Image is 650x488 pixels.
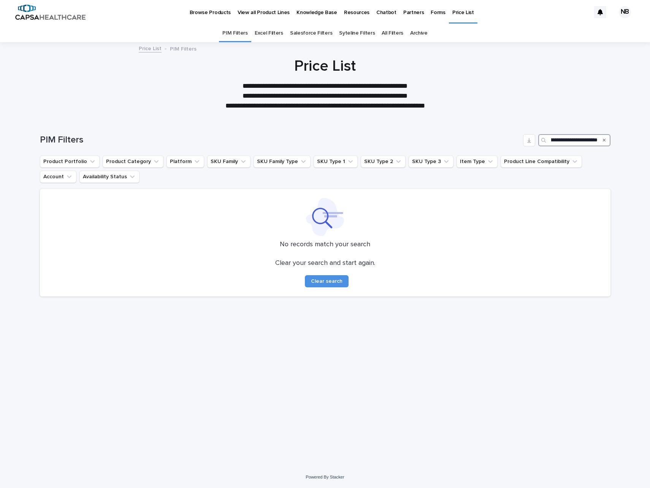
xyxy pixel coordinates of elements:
button: SKU Type 2 [361,155,406,168]
h1: PIM Filters [40,135,520,146]
span: Clear search [311,279,342,284]
button: Clear search [305,275,349,287]
button: Platform [166,155,204,168]
a: Syteline Filters [339,24,375,42]
p: No records match your search [49,241,601,249]
button: Availability Status [79,171,140,183]
h1: Price List [139,57,511,75]
img: B5p4sRfuTuC72oLToeu7 [15,5,86,20]
div: NB [619,6,631,18]
a: Excel Filters [255,24,283,42]
button: Account [40,171,76,183]
a: Salesforce Filters [290,24,332,42]
button: SKU Family [207,155,250,168]
button: SKU Type 1 [314,155,358,168]
button: SKU Family Type [254,155,311,168]
button: Product Category [103,155,163,168]
a: Powered By Stacker [306,475,344,479]
p: PIM Filters [170,44,197,52]
a: Archive [410,24,428,42]
button: Product Portfolio [40,155,100,168]
button: SKU Type 3 [409,155,453,168]
a: PIM Filters [222,24,248,42]
input: Search [538,134,610,146]
button: Product Line Compatibility [501,155,582,168]
p: Clear your search and start again. [275,259,375,268]
a: All Filters [382,24,403,42]
button: Item Type [457,155,498,168]
a: Price List [139,44,162,52]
